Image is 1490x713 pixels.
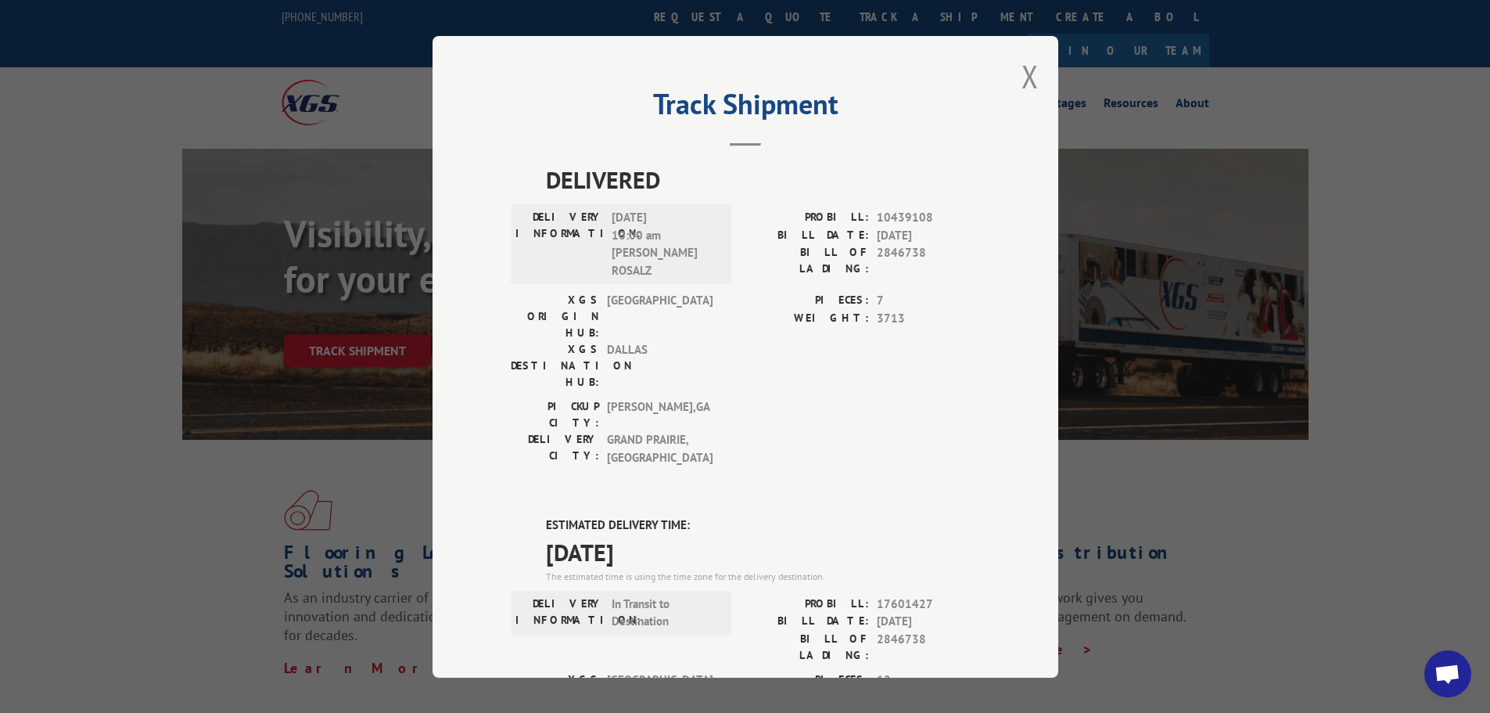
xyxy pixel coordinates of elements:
[607,341,713,391] span: DALLAS
[546,569,980,583] div: The estimated time is using the time zone for the delivery destination.
[745,671,869,689] label: PIECES:
[877,630,980,663] span: 2846738
[607,292,713,341] span: [GEOGRAPHIC_DATA]
[877,226,980,244] span: [DATE]
[607,398,713,431] span: [PERSON_NAME] , GA
[1424,650,1471,697] a: Open chat
[612,595,717,630] span: In Transit to Destination
[546,162,980,197] span: DELIVERED
[1021,56,1039,97] button: Close modal
[546,517,980,535] label: ESTIMATED DELIVERY TIME:
[612,209,717,279] span: [DATE] 10:00 am [PERSON_NAME] ROSALZ
[511,93,980,123] h2: Track Shipment
[877,309,980,327] span: 3713
[877,613,980,631] span: [DATE]
[877,244,980,277] span: 2846738
[877,671,980,689] span: 12
[511,431,599,466] label: DELIVERY CITY:
[745,595,869,613] label: PROBILL:
[515,209,604,279] label: DELIVERY INFORMATION:
[877,209,980,227] span: 10439108
[511,292,599,341] label: XGS ORIGIN HUB:
[745,244,869,277] label: BILL OF LADING:
[877,292,980,310] span: 7
[511,341,599,391] label: XGS DESTINATION HUB:
[515,595,604,630] label: DELIVERY INFORMATION:
[607,431,713,466] span: GRAND PRAIRIE , [GEOGRAPHIC_DATA]
[877,595,980,613] span: 17601427
[745,292,869,310] label: PIECES:
[745,309,869,327] label: WEIGHT:
[745,209,869,227] label: PROBILL:
[511,398,599,431] label: PICKUP CITY:
[745,630,869,663] label: BILL OF LADING:
[745,226,869,244] label: BILL DATE:
[546,534,980,569] span: [DATE]
[745,613,869,631] label: BILL DATE:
